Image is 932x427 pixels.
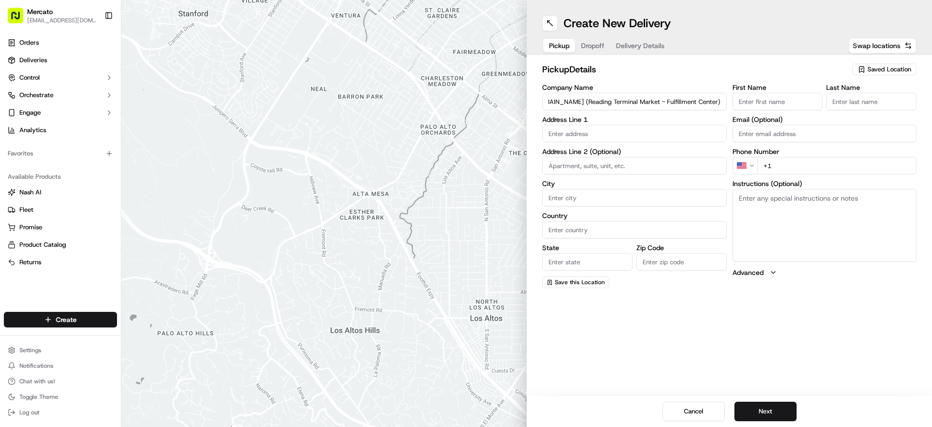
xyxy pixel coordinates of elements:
input: Got a question? Start typing here... [25,90,175,101]
label: Phone Number [732,148,917,155]
label: First Name [732,84,823,91]
div: Favorites [4,146,117,161]
button: Notifications [4,359,117,373]
button: Create [4,312,117,327]
span: • [105,178,109,186]
button: Saved Location [852,63,916,76]
a: 📗Knowledge Base [6,241,78,258]
a: Powered byPylon [68,268,117,276]
span: Orders [19,38,39,47]
label: Address Line 2 (Optional) [542,148,727,155]
button: Log out [4,406,117,419]
a: Promise [8,223,113,232]
label: Address Line 1 [542,116,727,123]
input: Enter zip code [636,253,727,271]
input: Enter first name [732,93,823,110]
span: Swap locations [853,41,900,51]
button: See all [150,152,177,164]
button: [EMAIL_ADDRESS][DOMAIN_NAME] [27,17,97,24]
button: Next [734,402,797,421]
span: [DATE] [111,178,131,186]
a: Orders [4,35,117,51]
div: Available Products [4,169,117,185]
a: Analytics [4,122,117,138]
span: Dropoff [581,41,604,51]
span: Mercato [27,7,53,17]
span: Create [56,315,77,325]
span: Log out [19,409,39,416]
p: Welcome 👋 [10,67,177,82]
button: Toggle Theme [4,390,117,404]
input: Enter company name [542,93,727,110]
span: Orchestrate [19,91,53,100]
input: Enter email address [732,125,917,142]
span: Save this Location [555,278,605,286]
input: Enter address [542,125,727,142]
div: Past conversations [10,154,65,162]
span: Settings [19,346,41,354]
button: Nash AI [4,185,117,200]
span: [DATE] [37,205,57,212]
span: Delivery Details [616,41,665,51]
button: Cancel [663,402,725,421]
label: City [542,180,727,187]
span: Returns [19,258,41,267]
label: Instructions (Optional) [732,180,917,187]
span: Pylon [97,269,117,276]
div: 💻 [82,246,90,254]
span: Toggle Theme [19,393,58,401]
button: Returns [4,255,117,270]
div: 📗 [10,246,17,254]
a: Nash AI [8,188,113,197]
span: Knowledge Base [19,245,74,255]
input: Enter city [542,189,727,206]
a: Deliveries [4,52,117,68]
div: We're available if you need us! [44,130,133,138]
button: Mercato[EMAIL_ADDRESS][DOMAIN_NAME] [4,4,100,27]
div: Start new chat [44,120,159,130]
label: Email (Optional) [732,116,917,123]
img: Nash [10,37,29,57]
label: Zip Code [636,244,727,251]
button: Promise [4,220,117,235]
span: Control [19,73,40,82]
button: Start new chat [165,123,177,135]
button: Advanced [732,268,917,277]
a: Product Catalog [8,240,113,249]
img: 1736555255976-a54dd68f-1ca7-489b-9aae-adbdc363a1c4 [19,179,27,187]
input: Apartment, suite, unit, etc. [542,157,727,174]
button: Settings [4,343,117,357]
span: Notifications [19,362,53,370]
img: 8571987876998_91fb9ceb93ad5c398215_72.jpg [20,120,38,138]
button: Engage [4,105,117,120]
button: Fleet [4,202,117,218]
input: Enter state [542,253,632,271]
span: Analytics [19,126,46,135]
label: Last Name [826,84,916,91]
label: State [542,244,632,251]
a: Returns [8,258,113,267]
img: 1736555255976-a54dd68f-1ca7-489b-9aae-adbdc363a1c4 [10,120,27,138]
h1: Create New Delivery [564,16,671,31]
h2: pickup Details [542,63,847,76]
button: Orchestrate [4,87,117,103]
span: • [32,205,35,212]
label: Company Name [542,84,727,91]
label: Advanced [732,268,764,277]
span: Saved Location [867,65,911,74]
button: Save this Location [542,276,609,288]
img: Wisdom Oko [10,169,25,188]
input: Enter phone number [757,157,917,174]
a: Fleet [8,205,113,214]
button: Control [4,70,117,85]
span: Product Catalog [19,240,66,249]
span: Fleet [19,205,33,214]
span: API Documentation [92,245,156,255]
button: Chat with us! [4,375,117,388]
input: Enter country [542,221,727,239]
span: Wisdom [PERSON_NAME] [30,178,103,186]
span: Pickup [549,41,569,51]
span: Deliveries [19,56,47,65]
span: Chat with us! [19,377,55,385]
